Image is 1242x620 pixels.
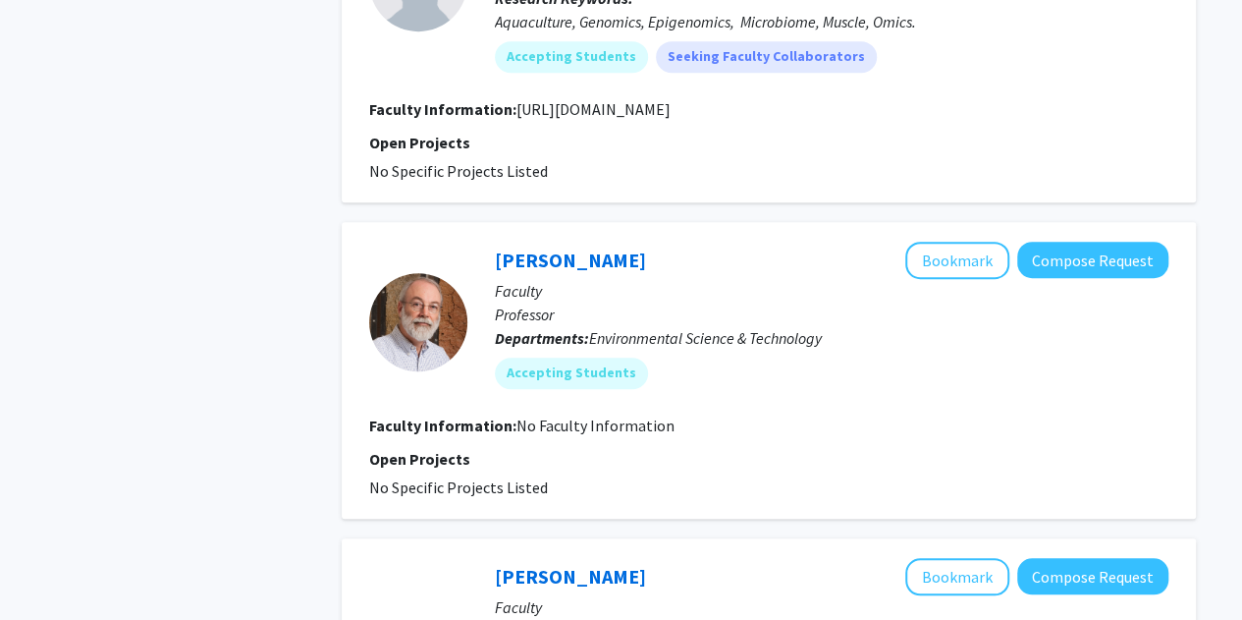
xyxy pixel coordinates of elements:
[369,131,1168,154] p: Open Projects
[1017,242,1168,278] button: Compose Request to Martin Rabenhorst
[905,558,1009,595] button: Add Colby Silvert to Bookmarks
[516,416,675,435] span: No Faculty Information
[495,358,648,389] mat-chip: Accepting Students
[495,279,1168,303] p: Faculty
[369,478,548,497] span: No Specific Projects Listed
[516,99,671,119] fg-read-more: [URL][DOMAIN_NAME]
[495,328,589,348] b: Departments:
[495,41,648,73] mat-chip: Accepting Students
[495,10,1168,33] div: Aquaculture, Genomics, Epigenomics, Microbiome, Muscle, Omics.
[495,303,1168,326] p: Professor
[15,532,83,605] iframe: Chat
[369,416,516,435] b: Faculty Information:
[495,248,646,272] a: [PERSON_NAME]
[369,99,516,119] b: Faculty Information:
[1017,558,1168,594] button: Compose Request to Colby Silvert
[369,161,548,181] span: No Specific Projects Listed
[495,595,1168,619] p: Faculty
[495,564,646,589] a: [PERSON_NAME]
[656,41,877,73] mat-chip: Seeking Faculty Collaborators
[589,328,822,348] span: Environmental Science & Technology
[369,447,1168,471] p: Open Projects
[905,242,1009,279] button: Add Martin Rabenhorst to Bookmarks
